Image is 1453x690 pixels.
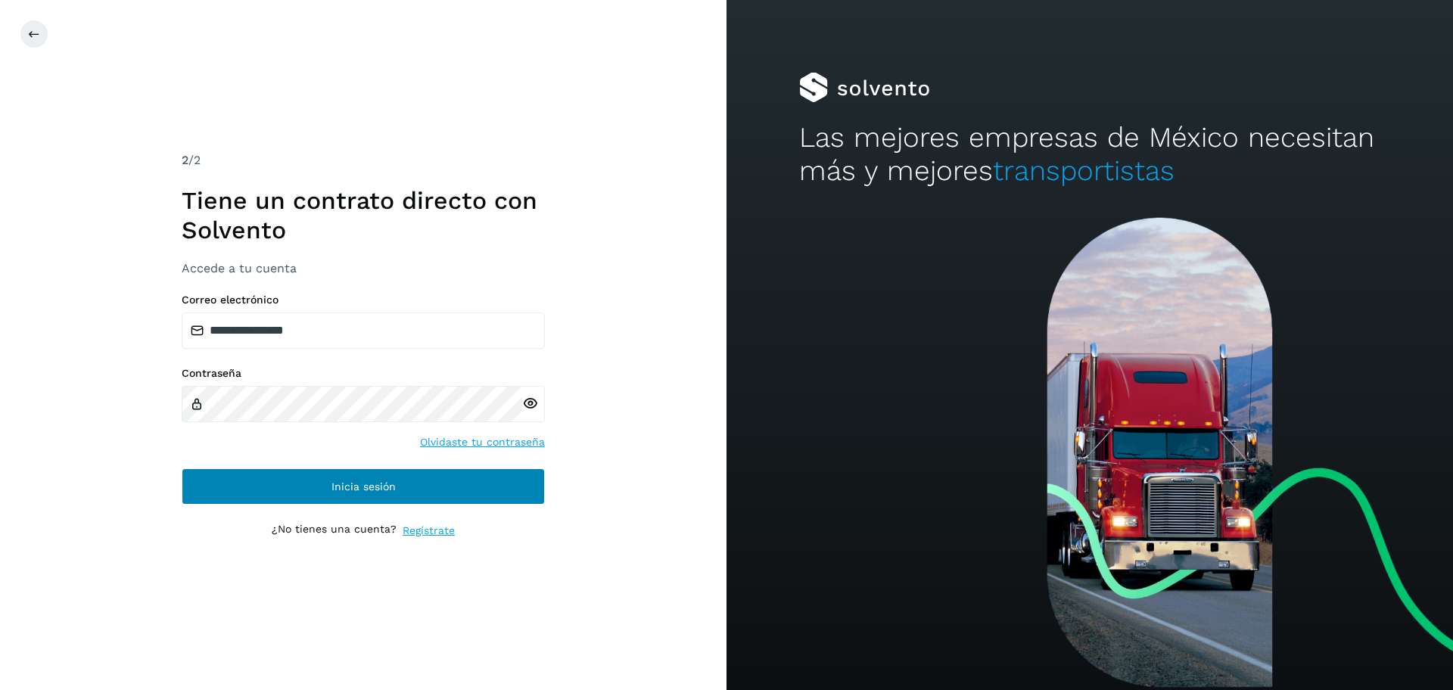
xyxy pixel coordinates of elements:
[182,468,545,505] button: Inicia sesión
[993,154,1175,187] span: transportistas
[331,481,396,492] span: Inicia sesión
[182,186,545,244] h1: Tiene un contrato directo con Solvento
[420,434,545,450] a: Olvidaste tu contraseña
[182,153,188,167] span: 2
[182,294,545,306] label: Correo electrónico
[182,151,545,169] div: /2
[182,367,545,380] label: Contraseña
[403,523,455,539] a: Regístrate
[272,523,397,539] p: ¿No tienes una cuenta?
[799,121,1380,188] h2: Las mejores empresas de México necesitan más y mejores
[182,261,545,275] h3: Accede a tu cuenta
